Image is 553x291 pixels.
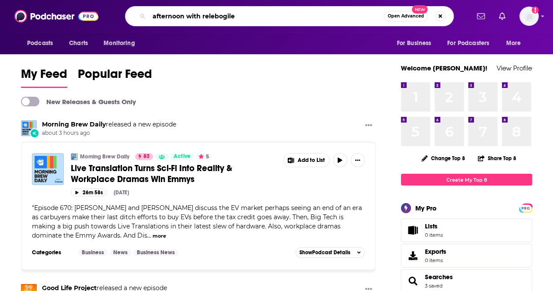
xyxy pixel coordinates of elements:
a: Active [170,153,194,160]
button: open menu [21,35,64,52]
span: Lists [404,224,421,236]
a: 3 saved [425,283,442,289]
span: Open Advanced [388,14,424,18]
span: Lists [425,222,443,230]
span: Logged in as esmith_bg [519,7,539,26]
span: Add to List [298,157,325,164]
a: Charts [63,35,93,52]
button: open menu [390,35,442,52]
button: Show More Button [284,154,329,167]
span: For Podcasters [447,37,489,49]
a: Live Translation Turns Sci-Fi Into Reality & Workplace Dramas Win Emmys [71,163,277,185]
button: open menu [442,35,502,52]
a: Business [78,249,108,256]
a: News [110,249,131,256]
img: Morning Brew Daily [71,153,78,160]
a: Business News [133,249,178,256]
img: Morning Brew Daily [21,120,37,136]
svg: Add a profile image [532,7,539,14]
a: Show notifications dropdown [473,9,488,24]
h3: Categories [32,249,71,256]
button: Share Top 8 [477,150,517,167]
h3: released a new episode [42,120,176,129]
span: Exports [425,248,446,256]
button: Show profile menu [519,7,539,26]
span: More [506,37,521,49]
span: " [32,204,362,239]
a: New Releases & Guests Only [21,97,136,106]
button: more [153,232,166,240]
span: For Business [396,37,431,49]
button: 5 [196,153,212,160]
a: Morning Brew Daily [80,153,129,160]
button: Open AdvancedNew [384,11,428,21]
button: Show More Button [351,153,365,167]
span: 0 items [425,257,446,263]
span: 83 [143,152,150,161]
a: Searches [425,273,453,281]
span: Popular Feed [78,67,152,87]
a: Lists [401,218,532,242]
a: 83 [135,153,153,160]
span: New [412,5,428,14]
button: ShowPodcast Details [296,247,365,258]
button: open menu [97,35,146,52]
input: Search podcasts, credits, & more... [149,9,384,23]
div: My Pro [415,204,437,212]
a: Show notifications dropdown [495,9,509,24]
a: Morning Brew Daily [42,120,106,128]
span: My Feed [21,67,67,87]
span: Charts [69,37,88,49]
span: Episode 670: [PERSON_NAME] and [PERSON_NAME] discuss the EV market perhaps seeing an end of an er... [32,204,362,239]
div: New Episode [30,128,39,138]
div: Search podcasts, credits, & more... [125,6,454,26]
img: Podchaser - Follow, Share and Rate Podcasts [14,8,98,25]
a: Popular Feed [78,67,152,88]
span: about 3 hours ago [42,130,176,137]
img: Live Translation Turns Sci-Fi Into Reality & Workplace Dramas Win Emmys [32,153,64,185]
span: Show Podcast Details [299,249,350,256]
span: Podcasts [27,37,53,49]
span: Exports [404,249,421,262]
span: Active [174,152,190,161]
span: Monitoring [104,37,135,49]
button: Show More Button [362,120,376,131]
a: Welcome [PERSON_NAME]! [401,64,487,72]
a: Exports [401,244,532,267]
a: PRO [520,204,531,211]
button: 26m 58s [71,188,107,196]
span: ... [147,231,151,239]
img: User Profile [519,7,539,26]
a: Create My Top 8 [401,174,532,186]
a: My Feed [21,67,67,88]
button: open menu [500,35,532,52]
span: 0 items [425,232,443,238]
button: Change Top 8 [416,153,470,164]
a: Searches [404,275,421,287]
span: Live Translation Turns Sci-Fi Into Reality & Workplace Dramas Win Emmys [71,163,232,185]
a: View Profile [497,64,532,72]
span: Lists [425,222,438,230]
div: [DATE] [114,189,129,196]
